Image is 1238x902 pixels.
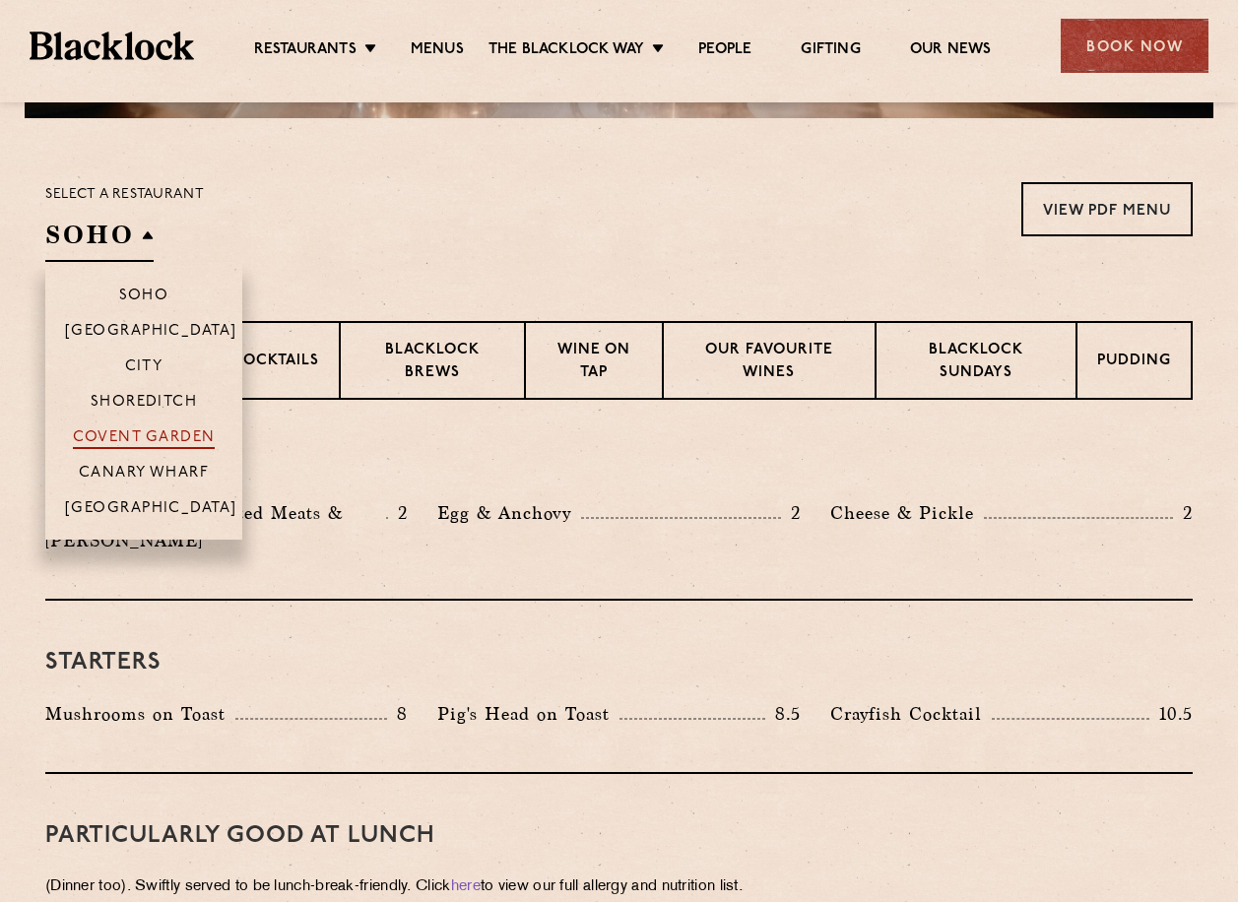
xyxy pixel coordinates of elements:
p: Covent Garden [73,429,216,449]
p: Cheese & Pickle [830,499,984,527]
p: Wine on Tap [546,340,642,386]
a: Restaurants [254,40,357,62]
p: Canary Wharf [79,465,209,484]
a: The Blacklock Way [489,40,644,62]
p: Cocktails [231,351,319,375]
p: Pudding [1097,351,1171,375]
h3: Pre Chop Bites [45,449,1193,475]
a: Menus [411,40,464,62]
p: Blacklock Sundays [896,340,1056,386]
p: Egg & Anchovy [437,499,581,527]
p: Pig's Head on Toast [437,700,619,728]
div: Book Now [1061,19,1208,73]
p: Mushrooms on Toast [45,700,235,728]
h3: Starters [45,650,1193,676]
a: here [451,879,481,894]
p: Blacklock Brews [360,340,504,386]
a: Gifting [801,40,860,62]
p: 2 [388,500,408,526]
p: Shoreditch [91,394,198,414]
p: Our favourite wines [684,340,854,386]
p: Crayfish Cocktail [830,700,992,728]
p: (Dinner too). Swiftly served to be lunch-break-friendly. Click to view our full allergy and nutri... [45,873,1193,901]
p: Select a restaurant [45,182,204,208]
p: 8.5 [765,701,801,727]
p: Soho [119,288,169,307]
p: City [125,358,163,378]
h3: PARTICULARLY GOOD AT LUNCH [45,823,1193,849]
img: BL_Textured_Logo-footer-cropped.svg [30,32,194,59]
a: People [698,40,751,62]
p: [GEOGRAPHIC_DATA] [65,500,237,520]
h2: SOHO [45,218,154,262]
p: 2 [781,500,801,526]
p: 10.5 [1149,701,1193,727]
a: View PDF Menu [1021,182,1193,236]
p: 2 [1173,500,1193,526]
a: Our News [910,40,992,62]
p: [GEOGRAPHIC_DATA] [65,323,237,343]
p: 8 [387,701,408,727]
